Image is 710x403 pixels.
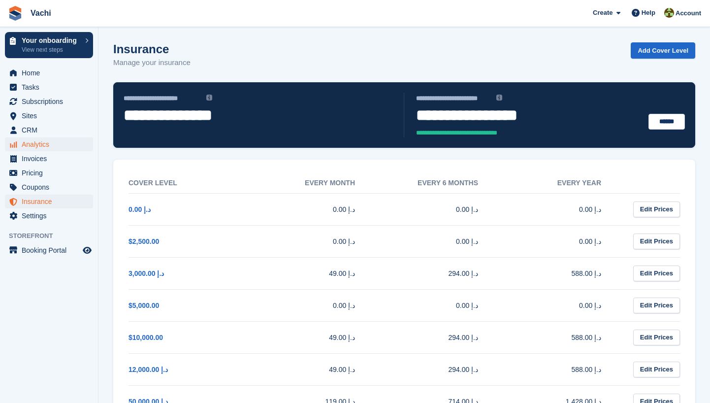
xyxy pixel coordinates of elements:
a: menu [5,209,93,223]
td: 588.00 د.إ [498,257,621,289]
a: Edit Prices [633,266,680,282]
a: Preview store [81,244,93,256]
td: 0.00 د.إ [252,289,375,321]
a: Edit Prices [633,298,680,314]
td: 588.00 د.إ [498,321,621,353]
a: menu [5,66,93,80]
a: 3,000.00 د.إ [129,269,164,277]
td: 0.00 د.إ [375,225,498,257]
td: 294.00 د.إ [375,257,498,289]
td: 0.00 د.إ [375,193,498,225]
span: Storefront [9,231,98,241]
a: menu [5,152,93,166]
a: menu [5,123,93,137]
span: Create [593,8,613,18]
h1: Insurance [113,42,191,56]
span: Invoices [22,152,81,166]
td: 294.00 د.إ [375,321,498,353]
img: stora-icon-8386f47178a22dfd0bd8f6a31ec36ba5ce8667c1dd55bd0f319d3a0aa187defe.svg [8,6,23,21]
a: Add Cover Level [631,42,695,59]
td: 0.00 د.إ [252,225,375,257]
td: 588.00 د.إ [498,353,621,385]
a: Your onboarding View next steps [5,32,93,58]
p: Your onboarding [22,37,80,44]
span: Settings [22,209,81,223]
a: 12,000.00 د.إ [129,366,168,373]
a: $5,000.00 [129,302,159,309]
a: $2,500.00 [129,237,159,245]
a: menu [5,137,93,151]
a: Edit Prices [633,201,680,218]
a: 0.00 د.إ [129,205,151,213]
p: View next steps [22,45,80,54]
td: 0.00 د.إ [498,193,621,225]
a: Edit Prices [633,234,680,250]
a: menu [5,195,93,208]
td: 49.00 د.إ [252,321,375,353]
span: Home [22,66,81,80]
span: Help [642,8,655,18]
span: Insurance [22,195,81,208]
td: 294.00 د.إ [375,353,498,385]
span: Pricing [22,166,81,180]
th: Every 6 months [375,173,498,194]
span: Subscriptions [22,95,81,108]
a: menu [5,109,93,123]
span: Analytics [22,137,81,151]
img: Anete Gre [664,8,674,18]
a: menu [5,80,93,94]
img: icon-info-grey-7440780725fd019a000dd9b08b2336e03edf1995a4989e88bcd33f0948082b44.svg [496,95,502,101]
a: menu [5,243,93,257]
span: Tasks [22,80,81,94]
p: Manage your insurance [113,57,191,68]
a: menu [5,166,93,180]
span: Sites [22,109,81,123]
a: Edit Prices [633,362,680,378]
td: 0.00 د.إ [498,289,621,321]
a: Edit Prices [633,330,680,346]
a: $10,000.00 [129,334,163,341]
span: Booking Portal [22,243,81,257]
th: Cover Level [129,173,252,194]
a: Vachi [27,5,55,21]
span: Account [676,8,701,18]
span: CRM [22,123,81,137]
img: icon-info-grey-7440780725fd019a000dd9b08b2336e03edf1995a4989e88bcd33f0948082b44.svg [206,95,212,101]
td: 0.00 د.إ [375,289,498,321]
span: Coupons [22,180,81,194]
a: menu [5,180,93,194]
td: 0.00 د.إ [498,225,621,257]
td: 49.00 د.إ [252,353,375,385]
th: Every month [252,173,375,194]
td: 0.00 د.إ [252,193,375,225]
th: Every year [498,173,621,194]
td: 49.00 د.إ [252,257,375,289]
a: menu [5,95,93,108]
